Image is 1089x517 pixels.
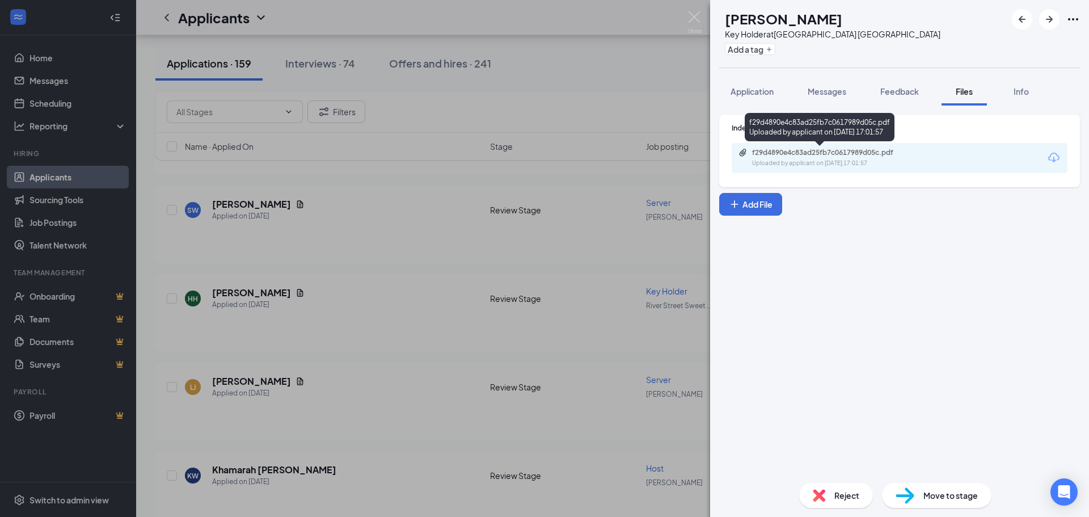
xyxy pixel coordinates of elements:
button: PlusAdd a tag [725,43,775,55]
div: f29d4890e4c83ad25fb7c0617989d05c.pdf Uploaded by applicant on [DATE] 17:01:57 [745,113,894,141]
span: Files [956,86,973,96]
h1: [PERSON_NAME] [725,9,842,28]
div: Uploaded by applicant on [DATE] 17:01:57 [752,159,922,168]
span: Move to stage [923,489,978,502]
div: Indeed Resume [732,123,1067,133]
svg: Download [1047,151,1061,165]
span: Reject [834,489,859,502]
svg: ArrowRight [1042,12,1056,26]
span: Application [731,86,774,96]
button: ArrowLeftNew [1012,9,1032,30]
span: Feedback [880,86,919,96]
svg: Plus [729,199,740,210]
svg: ArrowLeftNew [1015,12,1029,26]
svg: Plus [766,46,773,53]
span: Info [1014,86,1029,96]
div: f29d4890e4c83ad25fb7c0617989d05c.pdf [752,148,911,157]
button: ArrowRight [1039,9,1060,30]
span: Messages [808,86,846,96]
div: Key Holder at [GEOGRAPHIC_DATA] [GEOGRAPHIC_DATA] [725,28,940,40]
a: Paperclipf29d4890e4c83ad25fb7c0617989d05c.pdfUploaded by applicant on [DATE] 17:01:57 [738,148,922,168]
svg: Ellipses [1066,12,1080,26]
button: Add FilePlus [719,193,782,216]
div: Open Intercom Messenger [1050,478,1078,506]
svg: Paperclip [738,148,748,157]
